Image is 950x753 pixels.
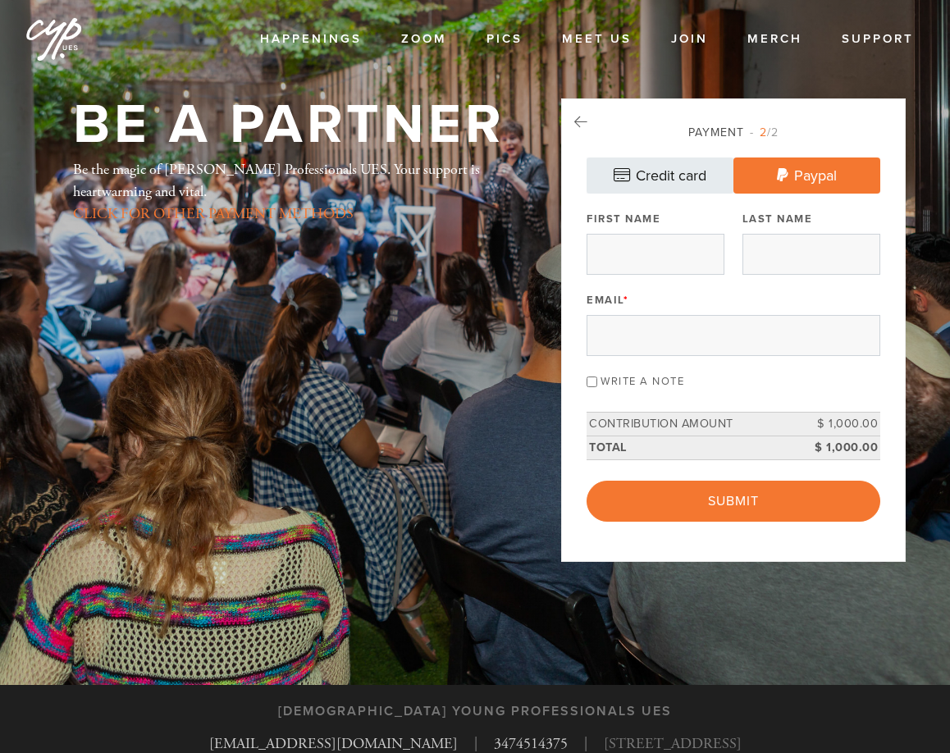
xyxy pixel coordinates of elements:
[623,294,629,307] span: This field is required.
[760,125,767,139] span: 2
[389,24,459,55] a: Zoom
[806,436,880,459] td: $ 1,000.00
[735,24,815,55] a: Merch
[73,98,505,152] h1: Be a Partner
[73,158,508,225] div: Be the magic of [PERSON_NAME] Professionals UES. Your support is heartwarming and vital.
[587,157,733,194] a: Credit card
[474,24,535,55] a: Pics
[550,24,644,55] a: Meet Us
[733,157,880,194] a: Paypal
[73,204,354,223] a: CLICK FOR OTHER PAYMENT METHODS
[209,734,458,753] a: [EMAIL_ADDRESS][DOMAIN_NAME]
[659,24,720,55] a: Join
[742,212,813,226] label: Last Name
[587,481,880,522] input: Submit
[587,436,806,459] td: Total
[25,8,84,67] img: cyp%20logo%20%28Jan%202025%29.png
[248,24,374,55] a: Happenings
[750,125,779,139] span: /2
[806,413,880,436] td: $ 1,000.00
[587,124,880,141] div: Payment
[278,704,672,719] h3: [DEMOGRAPHIC_DATA] Young Professionals UES
[587,413,806,436] td: Contribution Amount
[587,212,660,226] label: First Name
[601,375,684,388] label: Write a note
[829,24,926,55] a: Support
[494,734,568,753] a: 3474514375
[587,293,628,308] label: Email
